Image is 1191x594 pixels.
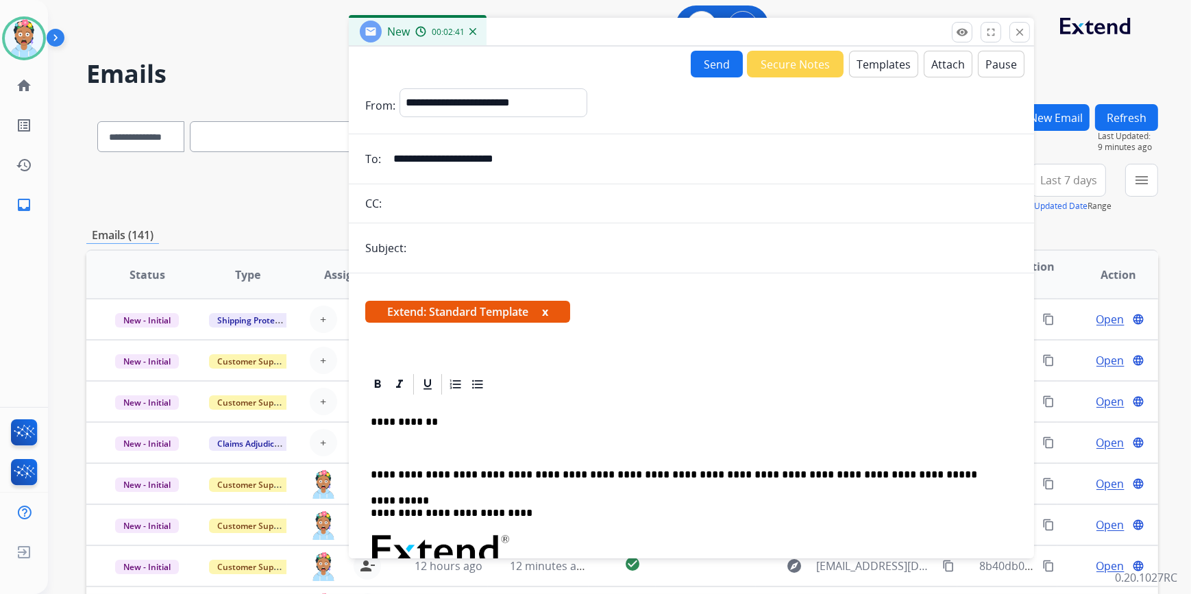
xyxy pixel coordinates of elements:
mat-icon: language [1132,354,1144,367]
mat-icon: content_copy [942,560,955,572]
p: Subject: [365,240,406,256]
mat-icon: content_copy [1042,395,1055,408]
mat-icon: content_copy [1042,436,1055,449]
span: 00:02:41 [432,27,465,38]
mat-icon: fullscreen [985,26,997,38]
mat-icon: check_circle [624,556,641,572]
button: Attach [924,51,972,77]
button: Updated Date [1034,201,1088,212]
span: Open [1096,558,1125,574]
span: Shipping Protection [209,313,303,327]
span: 12 hours ago [415,558,482,573]
mat-icon: content_copy [1042,478,1055,490]
h2: Emails [86,60,1158,88]
img: agent-avatar [310,470,337,499]
span: + [321,352,327,369]
button: + [310,388,337,415]
mat-icon: menu [1133,172,1150,188]
div: Ordered List [445,374,466,395]
mat-icon: person_remove [359,558,376,574]
mat-icon: language [1132,560,1144,572]
mat-icon: explore [786,558,802,574]
mat-icon: inbox [16,197,32,213]
p: 0.20.1027RC [1115,569,1177,586]
span: New - Initial [115,354,179,369]
button: New Email [1023,104,1090,131]
span: Open [1096,352,1125,369]
span: Range [1034,200,1112,212]
span: 9 minutes ago [1098,142,1158,153]
span: New - Initial [115,560,179,574]
img: agent-avatar [310,511,337,540]
span: New [387,24,410,39]
span: Open [1096,311,1125,327]
span: New - Initial [115,478,179,492]
span: Open [1096,475,1125,492]
span: New - Initial [115,313,179,327]
p: Emails (141) [86,227,159,244]
button: Send [691,51,743,77]
span: Open [1096,434,1125,451]
span: Open [1096,393,1125,410]
span: + [321,393,327,410]
div: Italic [389,374,410,395]
mat-icon: list_alt [16,117,32,134]
button: x [542,304,548,320]
button: Pause [978,51,1024,77]
span: 12 minutes ago [510,558,589,573]
button: Last 7 days [1031,164,1106,197]
span: New - Initial [115,519,179,533]
p: From: [365,97,395,114]
button: Templates [849,51,918,77]
mat-icon: home [16,77,32,94]
mat-icon: content_copy [1042,519,1055,531]
span: Last 7 days [1040,177,1097,183]
span: New - Initial [115,395,179,410]
div: Bullet List [467,374,488,395]
mat-icon: language [1132,519,1144,531]
button: + [310,429,337,456]
span: Customer Support [209,395,298,410]
p: To: [365,151,381,167]
span: Customer Support [209,478,298,492]
span: Extend: Standard Template [365,301,570,323]
mat-icon: language [1132,478,1144,490]
mat-icon: language [1132,313,1144,325]
button: + [310,347,337,374]
button: Secure Notes [747,51,844,77]
span: Type [235,267,260,283]
span: Customer Support [209,560,298,574]
mat-icon: history [16,157,32,173]
span: Last Updated: [1098,131,1158,142]
mat-icon: content_copy [1042,560,1055,572]
span: 8b40db06-d962-41f5-bace-a837a868aa90 [979,558,1190,573]
mat-icon: content_copy [1042,354,1055,367]
mat-icon: language [1132,395,1144,408]
div: Underline [417,374,438,395]
span: Open [1096,517,1125,533]
img: agent-avatar [310,552,337,581]
th: Action [1057,251,1158,299]
mat-icon: content_copy [1042,313,1055,325]
button: + [310,306,337,333]
mat-icon: remove_red_eye [956,26,968,38]
span: [EMAIL_ADDRESS][DOMAIN_NAME] [816,558,934,574]
div: Bold [367,374,388,395]
span: New - Initial [115,436,179,451]
p: CC: [365,195,382,212]
span: Customer Support [209,354,298,369]
span: + [321,311,327,327]
span: Status [130,267,165,283]
mat-icon: language [1132,436,1144,449]
span: Customer Support [209,519,298,533]
img: avatar [5,19,43,58]
mat-icon: close [1014,26,1026,38]
span: Claims Adjudication [209,436,303,451]
span: + [321,434,327,451]
button: Refresh [1095,104,1158,131]
span: Assignee [324,267,372,283]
